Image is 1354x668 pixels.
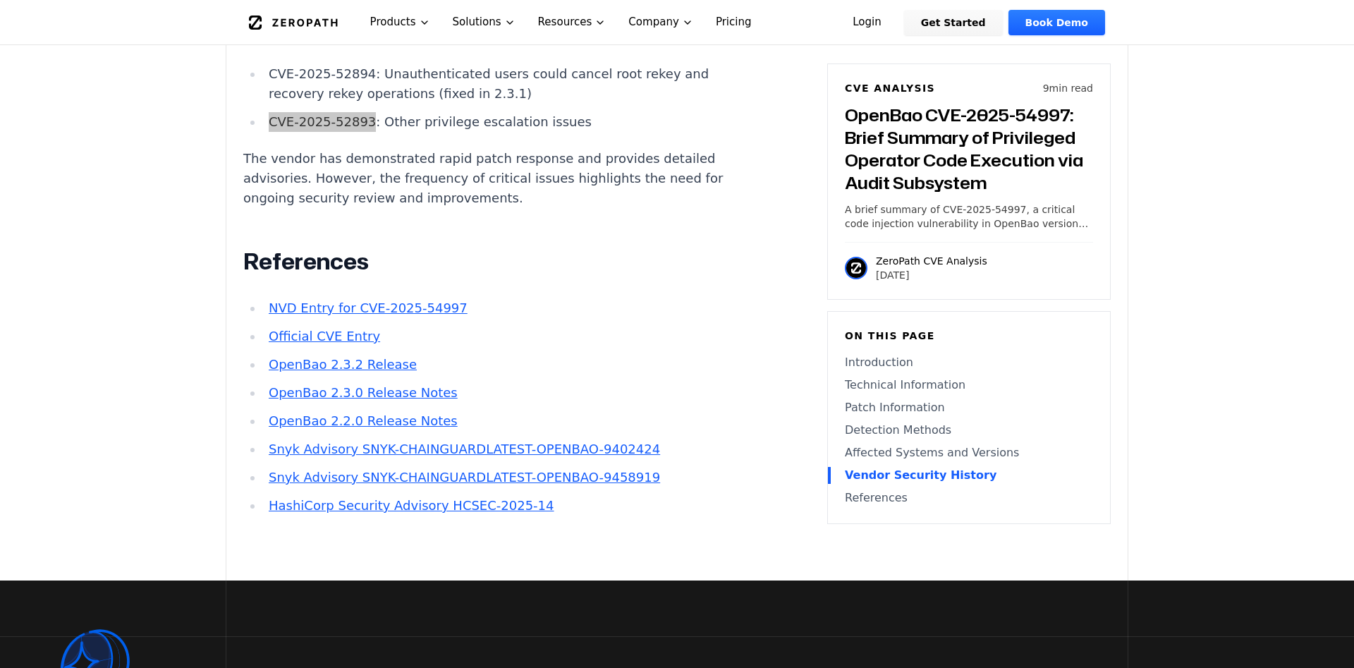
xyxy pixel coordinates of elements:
[845,490,1093,506] a: References
[876,268,987,282] p: [DATE]
[845,422,1093,439] a: Detection Methods
[1008,10,1105,35] a: Book Demo
[904,10,1003,35] a: Get Started
[845,354,1093,371] a: Introduction
[845,257,867,279] img: ZeroPath CVE Analysis
[845,104,1093,194] h3: OpenBao CVE-2025-54997: Brief Summary of Privileged Operator Code Execution via Audit Subsystem
[269,442,660,456] a: Snyk Advisory SNYK-CHAINGUARDLATEST-OPENBAO-9402424
[876,254,987,268] p: ZeroPath CVE Analysis
[269,385,458,400] a: OpenBao 2.3.0 Release Notes
[845,329,1093,343] h6: On this page
[1043,81,1093,95] p: 9 min read
[269,498,554,513] a: HashiCorp Security Advisory HCSEC-2025-14
[269,329,380,344] a: Official CVE Entry
[836,10,898,35] a: Login
[269,300,468,315] a: NVD Entry for CVE-2025-54997
[845,399,1093,416] a: Patch Information
[845,81,935,95] h6: CVE Analysis
[845,377,1093,394] a: Technical Information
[845,444,1093,461] a: Affected Systems and Versions
[845,467,1093,484] a: Vendor Security History
[243,149,768,208] p: The vendor has demonstrated rapid patch response and provides detailed advisories. However, the f...
[263,112,768,132] li: CVE-2025-52893: Other privilege escalation issues
[269,413,458,428] a: OpenBao 2.2.0 Release Notes
[263,64,768,104] li: CVE-2025-52894: Unauthenticated users could cancel root rekey and recovery rekey operations (fixe...
[269,470,660,485] a: Snyk Advisory SNYK-CHAINGUARDLATEST-OPENBAO-9458919
[845,202,1093,231] p: A brief summary of CVE-2025-54997, a critical code injection vulnerability in OpenBao versions 2....
[269,357,417,372] a: OpenBao 2.3.2 Release
[243,248,768,276] h2: References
